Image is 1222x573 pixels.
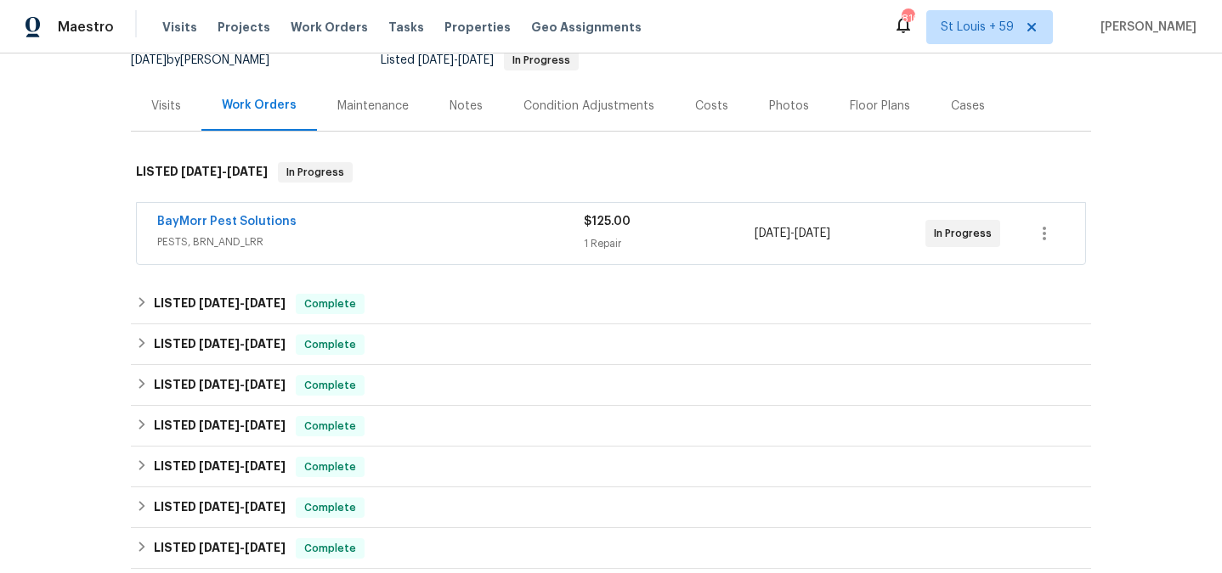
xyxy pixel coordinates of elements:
[154,457,286,477] h6: LISTED
[199,297,286,309] span: -
[154,416,286,436] h6: LISTED
[199,542,286,553] span: -
[181,166,222,177] span: [DATE]
[131,528,1091,569] div: LISTED [DATE]-[DATE]Complete
[245,379,286,390] span: [DATE]
[162,19,197,36] span: Visits
[769,98,809,115] div: Photos
[951,98,985,115] div: Cases
[199,501,240,513] span: [DATE]
[418,54,494,66] span: -
[941,19,1014,36] span: St Louis + 59
[245,460,286,472] span: [DATE]
[795,228,830,239] span: [DATE]
[199,338,286,350] span: -
[131,487,1091,528] div: LISTED [DATE]-[DATE]Complete
[199,501,286,513] span: -
[199,419,240,431] span: [DATE]
[131,406,1091,447] div: LISTED [DATE]-[DATE]Complete
[58,19,114,36] span: Maestro
[531,19,642,36] span: Geo Assignments
[151,98,181,115] div: Visits
[291,19,368,36] span: Work Orders
[181,166,268,177] span: -
[297,499,363,516] span: Complete
[199,419,286,431] span: -
[131,447,1091,487] div: LISTED [DATE]-[DATE]Complete
[755,225,830,242] span: -
[850,98,910,115] div: Floor Plans
[337,98,409,115] div: Maintenance
[695,98,728,115] div: Costs
[245,338,286,350] span: [DATE]
[199,460,286,472] span: -
[245,542,286,553] span: [DATE]
[222,97,297,114] div: Work Orders
[154,294,286,314] h6: LISTED
[297,336,363,353] span: Complete
[297,540,363,557] span: Complete
[131,145,1091,199] div: LISTED [DATE]-[DATE]In Progress
[297,377,363,394] span: Complete
[157,216,297,228] a: BayMorr Pest Solutions
[458,54,494,66] span: [DATE]
[199,379,240,390] span: [DATE]
[154,497,286,518] h6: LISTED
[418,54,454,66] span: [DATE]
[444,19,511,36] span: Properties
[523,98,654,115] div: Condition Adjustments
[136,162,268,183] h6: LISTED
[245,501,286,513] span: [DATE]
[584,216,631,228] span: $125.00
[199,542,240,553] span: [DATE]
[934,225,999,242] span: In Progress
[755,228,790,239] span: [DATE]
[297,418,363,435] span: Complete
[297,458,363,475] span: Complete
[154,334,286,355] h6: LISTED
[157,233,584,250] span: PESTS, BRN_AND_LRR
[245,419,286,431] span: [DATE]
[131,365,1091,406] div: LISTED [DATE]-[DATE]Complete
[280,164,351,181] span: In Progress
[218,19,270,36] span: Projects
[199,460,240,472] span: [DATE]
[388,21,424,33] span: Tasks
[245,297,286,309] span: [DATE]
[1094,19,1197,36] span: [PERSON_NAME]
[227,166,268,177] span: [DATE]
[381,54,579,66] span: Listed
[199,338,240,350] span: [DATE]
[154,538,286,559] h6: LISTED
[131,50,290,70] div: by [PERSON_NAME]
[199,297,240,309] span: [DATE]
[902,10,914,27] div: 816
[131,324,1091,365] div: LISTED [DATE]-[DATE]Complete
[131,54,167,66] span: [DATE]
[199,379,286,390] span: -
[584,235,755,252] div: 1 Repair
[131,284,1091,324] div: LISTED [DATE]-[DATE]Complete
[297,295,363,312] span: Complete
[154,375,286,396] h6: LISTED
[450,98,483,115] div: Notes
[506,55,577,65] span: In Progress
